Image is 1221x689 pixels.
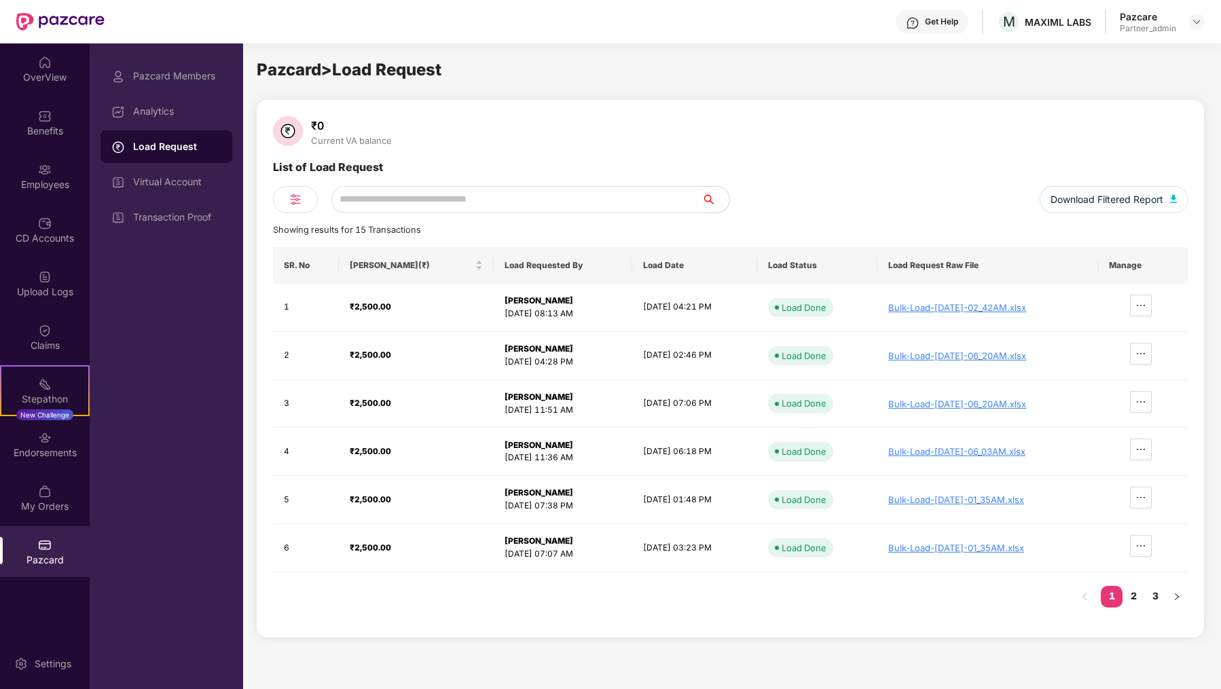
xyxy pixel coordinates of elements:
img: svg+xml;base64,PHN2ZyBpZD0iRW5kb3JzZW1lbnRzIiB4bWxucz0iaHR0cDovL3d3dy53My5vcmcvMjAwMC9zdmciIHdpZH... [38,431,52,445]
td: [DATE] 01:48 PM [632,476,757,524]
strong: ₹2,500.00 [350,494,391,504]
span: ellipsis [1131,348,1151,359]
strong: [PERSON_NAME] [505,392,573,402]
div: Load Done [782,349,826,362]
img: svg+xml;base64,PHN2ZyBpZD0iRHJvcGRvd24tMzJ4MzIiIHhtbG5zPSJodHRwOi8vd3d3LnczLm9yZy8yMDAwL3N2ZyIgd2... [1191,16,1202,27]
th: Load Amount(₹) [339,247,494,284]
strong: [PERSON_NAME] [505,343,573,354]
button: ellipsis [1130,535,1152,557]
img: New Pazcare Logo [16,13,105,31]
span: ellipsis [1131,540,1151,551]
div: Partner_admin [1120,23,1176,34]
img: svg+xml;base64,PHN2ZyBpZD0iQmVuZWZpdHMiIHhtbG5zPSJodHRwOi8vd3d3LnczLm9yZy8yMDAwL3N2ZyIgd2lkdGg9Ij... [38,109,52,123]
span: ellipsis [1131,300,1151,311]
img: svg+xml;base64,PHN2ZyBpZD0iUGF6Y2FyZCIgeG1sbnM9Imh0dHA6Ly93d3cudzMub3JnLzIwMDAvc3ZnIiB3aWR0aD0iMj... [38,538,52,552]
span: left [1080,593,1089,601]
button: left [1074,586,1095,608]
td: [DATE] 06:18 PM [632,428,757,476]
img: svg+xml;base64,PHN2ZyBpZD0iRGFzaGJvYXJkIiB4bWxucz0iaHR0cDovL3d3dy53My5vcmcvMjAwMC9zdmciIHdpZHRoPS... [111,105,125,119]
img: svg+xml;base64,PHN2ZyB4bWxucz0iaHR0cDovL3d3dy53My5vcmcvMjAwMC9zdmciIHhtbG5zOnhsaW5rPSJodHRwOi8vd3... [1170,195,1177,203]
span: Showing results for 15 Transactions [273,225,421,235]
img: svg+xml;base64,PHN2ZyB4bWxucz0iaHR0cDovL3d3dy53My5vcmcvMjAwMC9zdmciIHdpZHRoPSIzNiIgaGVpZ2h0PSIzNi... [273,116,303,146]
td: 4 [273,428,339,476]
div: [DATE] 11:51 AM [505,404,621,417]
img: svg+xml;base64,PHN2ZyBpZD0iTXlfT3JkZXJzIiBkYXRhLW5hbWU9Ik15IE9yZGVycyIgeG1sbnM9Imh0dHA6Ly93d3cudz... [38,485,52,498]
div: Load Done [782,493,826,506]
strong: ₹2,500.00 [350,301,391,312]
div: Load Done [782,541,826,555]
div: Bulk-Load-[DATE]-06_20AM.xlsx [888,398,1087,409]
td: 6 [273,524,339,572]
span: ellipsis [1131,396,1151,407]
th: Load Status [757,247,877,284]
td: [DATE] 03:23 PM [632,524,757,572]
li: Previous Page [1074,586,1095,608]
button: ellipsis [1130,439,1152,460]
div: Current VA balance [308,135,395,146]
li: 2 [1123,586,1144,608]
span: Download Filtered Report [1051,192,1163,207]
img: svg+xml;base64,PHN2ZyBpZD0iQ0RfQWNjb3VudHMiIGRhdGEtbmFtZT0iQ0QgQWNjb3VudHMiIHhtbG5zPSJodHRwOi8vd3... [38,217,52,230]
div: ₹0 [308,119,395,132]
li: 1 [1101,586,1123,608]
div: Bulk-Load-[DATE]-06_20AM.xlsx [888,350,1087,361]
td: 1 [273,284,339,332]
button: ellipsis [1130,487,1152,508]
div: [DATE] 07:38 PM [505,500,621,513]
div: [DATE] 11:36 AM [505,451,621,464]
div: Bulk-Load-[DATE]-06_03AM.xlsx [888,446,1087,457]
th: SR. No [273,247,339,284]
img: svg+xml;base64,PHN2ZyB4bWxucz0iaHR0cDovL3d3dy53My5vcmcvMjAwMC9zdmciIHdpZHRoPSIyNCIgaGVpZ2h0PSIyNC... [287,191,304,208]
a: 1 [1101,586,1123,606]
div: Load Request [133,140,221,153]
img: svg+xml;base64,PHN2ZyBpZD0iVmlydHVhbF9BY2NvdW50IiBkYXRhLW5hbWU9IlZpcnR1YWwgQWNjb3VudCIgeG1sbnM9Im... [111,211,125,225]
button: Download Filtered Report [1040,186,1188,213]
strong: ₹2,500.00 [350,398,391,408]
a: 2 [1123,586,1144,606]
img: svg+xml;base64,PHN2ZyBpZD0iTG9hZF9SZXF1ZXN0IiBkYXRhLW5hbWU9IkxvYWQgUmVxdWVzdCIgeG1sbnM9Imh0dHA6Ly... [111,141,125,154]
span: Pazcard > Load Request [257,60,441,79]
td: 3 [273,380,339,428]
div: Bulk-Load-[DATE]-01_35AM.xlsx [888,494,1087,505]
span: M [1003,14,1015,30]
strong: [PERSON_NAME] [505,440,573,450]
button: right [1166,586,1188,608]
th: Manage [1098,247,1188,284]
th: Load Request Raw File [877,247,1098,284]
div: New Challenge [16,409,73,420]
div: Pazcard Members [133,71,221,81]
span: ellipsis [1131,492,1151,503]
span: [PERSON_NAME](₹) [350,260,473,271]
strong: ₹2,500.00 [350,350,391,360]
div: Transaction Proof [133,212,221,223]
img: svg+xml;base64,PHN2ZyBpZD0iUHJvZmlsZSIgeG1sbnM9Imh0dHA6Ly93d3cudzMub3JnLzIwMDAvc3ZnIiB3aWR0aD0iMj... [111,70,125,83]
div: Load Done [782,301,826,314]
strong: ₹2,500.00 [350,446,391,456]
img: svg+xml;base64,PHN2ZyBpZD0iSG9tZSIgeG1sbnM9Imh0dHA6Ly93d3cudzMub3JnLzIwMDAvc3ZnIiB3aWR0aD0iMjAiIG... [38,56,52,69]
span: right [1173,593,1181,601]
img: svg+xml;base64,PHN2ZyBpZD0iRW1wbG95ZWVzIiB4bWxucz0iaHR0cDovL3d3dy53My5vcmcvMjAwMC9zdmciIHdpZHRoPS... [38,163,52,176]
div: Virtual Account [133,176,221,187]
td: [DATE] 04:21 PM [632,284,757,332]
button: search [701,186,730,213]
td: 2 [273,332,339,380]
img: svg+xml;base64,PHN2ZyBpZD0iU2V0dGluZy0yMHgyMCIgeG1sbnM9Imh0dHA6Ly93d3cudzMub3JnLzIwMDAvc3ZnIiB3aW... [14,657,28,671]
div: [DATE] 07:07 AM [505,548,621,561]
button: ellipsis [1130,343,1152,365]
div: Bulk-Load-[DATE]-01_35AM.xlsx [888,542,1087,553]
div: Stepathon [1,392,88,406]
img: svg+xml;base64,PHN2ZyBpZD0iVmlydHVhbF9BY2NvdW50IiBkYXRhLW5hbWU9IlZpcnR1YWwgQWNjb3VudCIgeG1sbnM9Im... [111,176,125,189]
img: svg+xml;base64,PHN2ZyB4bWxucz0iaHR0cDovL3d3dy53My5vcmcvMjAwMC9zdmciIHdpZHRoPSIyMSIgaGVpZ2h0PSIyMC... [38,377,52,391]
li: Next Page [1166,586,1188,608]
button: ellipsis [1130,391,1152,413]
td: 5 [273,476,339,524]
button: ellipsis [1130,295,1152,316]
th: Load Date [632,247,757,284]
span: search [701,194,729,205]
strong: ₹2,500.00 [350,542,391,553]
div: Load Done [782,396,826,410]
div: [DATE] 04:28 PM [505,356,621,369]
div: List of Load Request [273,159,383,186]
div: Bulk-Load-[DATE]-02_42AM.xlsx [888,302,1087,313]
div: MAXIML LABS [1025,16,1091,29]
